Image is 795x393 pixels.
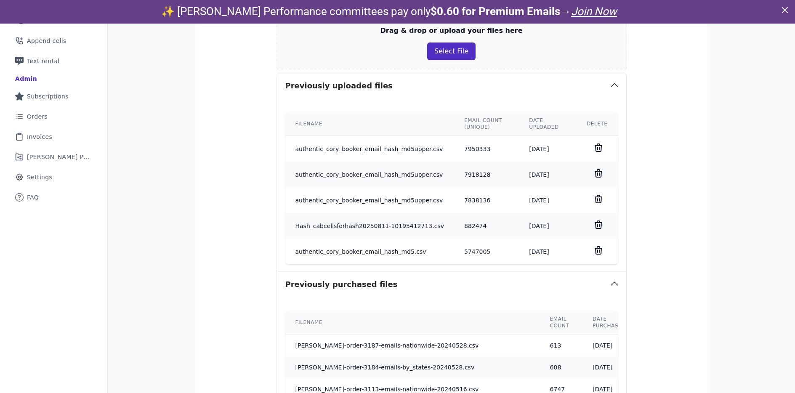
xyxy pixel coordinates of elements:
[380,26,522,36] p: Drag & drop or upload your files here
[519,187,577,213] td: [DATE]
[285,239,454,264] td: authentic_cory_booker_email_hash_md5.csv
[27,57,60,65] span: Text rental
[285,213,454,239] td: Hash_cabcellsforhash20250811-10195412713.csv
[519,112,577,136] th: Date uploaded
[519,239,577,264] td: [DATE]
[7,127,101,146] a: Invoices
[285,335,540,357] td: [PERSON_NAME]-order-3187-emails-nationwide-20240528.csv
[7,188,101,207] a: FAQ
[285,356,540,378] td: [PERSON_NAME]-order-3184-emails-by_states-20240528.csv
[27,37,66,45] span: Append cells
[540,335,582,357] td: 613
[285,112,454,136] th: Filename
[7,168,101,186] a: Settings
[577,112,618,136] th: Delete
[277,272,626,297] button: Previously purchased files
[454,213,519,239] td: 882474
[427,42,476,60] button: Select File
[27,193,39,202] span: FAQ
[582,311,636,335] th: Date purchased
[519,136,577,162] td: [DATE]
[285,279,398,290] h3: Previously purchased files
[582,356,636,378] td: [DATE]
[7,52,101,70] a: Text rental
[454,162,519,187] td: 7918128
[285,136,454,162] td: authentic_cory_booker_email_hash_md5upper.csv
[582,335,636,357] td: [DATE]
[540,356,582,378] td: 608
[519,213,577,239] td: [DATE]
[27,92,69,101] span: Subscriptions
[285,80,393,92] h3: Previously uploaded files
[27,173,52,181] span: Settings
[540,311,582,335] th: Email count
[454,187,519,213] td: 7838136
[15,74,37,83] div: Admin
[27,112,48,121] span: Orders
[285,311,540,335] th: Filename
[7,107,101,126] a: Orders
[285,187,454,213] td: authentic_cory_booker_email_hash_md5upper.csv
[454,136,519,162] td: 7950333
[519,162,577,187] td: [DATE]
[7,148,101,166] a: [PERSON_NAME] Performance
[454,239,519,264] td: 5747005
[454,112,519,136] th: Email count (unique)
[27,133,52,141] span: Invoices
[7,32,101,50] a: Append cells
[277,73,626,98] button: Previously uploaded files
[27,153,90,161] span: [PERSON_NAME] Performance
[7,87,101,106] a: Subscriptions
[285,162,454,187] td: authentic_cory_booker_email_hash_md5upper.csv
